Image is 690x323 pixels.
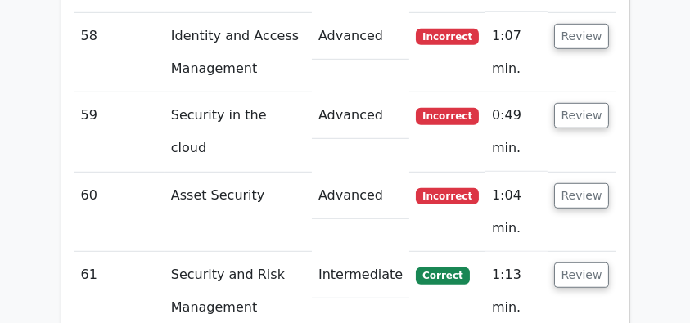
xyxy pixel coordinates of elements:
td: Identity and Access Management [165,13,312,92]
td: 60 [74,173,165,252]
button: Review [554,24,610,49]
td: 59 [74,92,165,172]
td: Advanced [312,13,409,60]
span: Incorrect [416,108,479,124]
td: Security in the cloud [165,92,312,172]
td: Intermediate [312,252,409,298]
span: Incorrect [416,188,479,204]
button: Review [554,103,610,128]
span: Incorrect [416,29,479,45]
button: Review [554,183,610,209]
td: Advanced [312,173,409,219]
td: 0:49 min. [485,92,548,172]
td: 1:07 min. [485,13,548,92]
button: Review [554,262,610,288]
td: Advanced [312,92,409,139]
td: 58 [74,13,165,92]
td: 1:04 min. [485,173,548,252]
span: Correct [416,267,469,284]
td: Asset Security [165,173,312,252]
